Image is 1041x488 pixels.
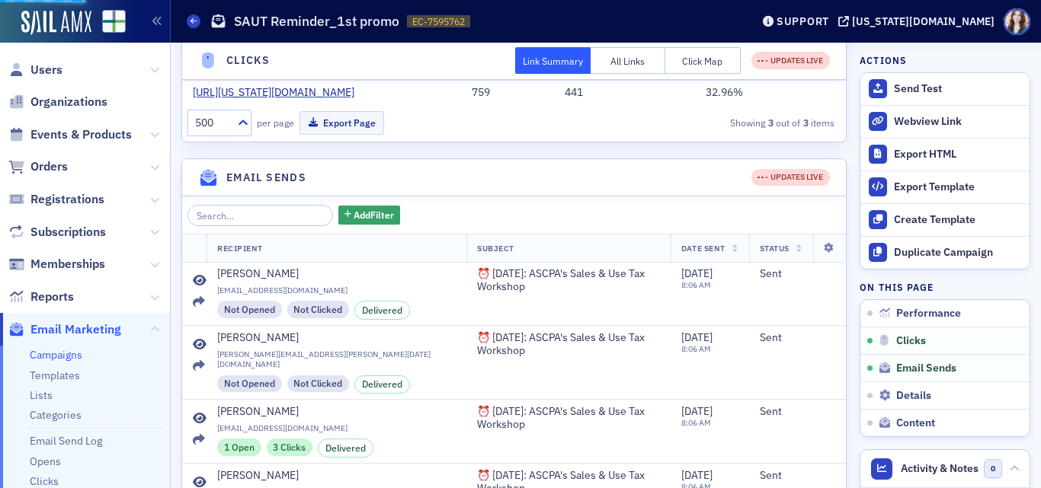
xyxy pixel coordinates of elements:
[8,158,68,175] a: Orders
[894,115,1022,129] div: Webview Link
[477,243,514,254] span: Subject
[8,94,107,110] a: Organizations
[354,301,410,319] div: Delivered
[896,334,926,348] span: Clicks
[217,469,299,483] div: [PERSON_NAME]
[299,111,384,135] button: Export Page
[234,12,399,30] h1: SAUT Reminder_1st promo
[800,116,811,129] strong: 3
[852,14,995,28] div: [US_STATE][DOMAIN_NAME]
[217,267,456,281] a: [PERSON_NAME]
[21,11,91,35] img: SailAMX
[8,191,104,208] a: Registrations
[477,331,660,358] span: ⏰ [DATE]: ASCPA's Sales & Use Tax Workshop
[8,321,121,338] a: Email Marketing
[681,417,711,428] time: 8:06 AM
[860,73,1030,105] button: Send Test
[894,246,1022,260] div: Duplicate Campaign
[751,53,830,70] div: UPDATES LIVE
[860,138,1030,171] a: Export HTML
[30,62,62,78] span: Users
[681,468,713,482] span: [DATE]
[860,53,907,67] h4: Actions
[412,15,465,28] span: EC-7595762
[472,86,543,100] div: 759
[217,349,456,369] span: [PERSON_NAME][EMAIL_ADDRESS][PERSON_NAME][DATE][DOMAIN_NAME]
[8,289,74,305] a: Reports
[860,203,1030,236] a: Create Template
[354,375,410,394] div: Delivered
[8,126,132,143] a: Events & Products
[896,416,935,430] span: Content
[195,115,229,131] div: 500
[477,267,660,294] span: ⏰ [DATE]: ASCPA's Sales & Use Tax Workshop
[30,368,80,382] a: Templates
[860,105,1030,138] a: Webview Link
[226,170,306,186] h4: Email Sends
[894,213,1022,227] div: Create Template
[760,267,835,281] div: Sent
[1004,8,1030,35] span: Profile
[226,53,270,69] h4: Clicks
[30,408,82,422] a: Categories
[287,375,350,392] div: Not Clicked
[217,439,261,455] div: 1 Open
[354,208,394,222] span: Add Filter
[30,126,132,143] span: Events & Products
[681,404,713,418] span: [DATE]
[30,224,106,241] span: Subscriptions
[217,423,456,433] span: [EMAIL_ADDRESS][DOMAIN_NAME]
[30,434,102,448] a: Email Send Log
[91,10,126,36] a: View Homepage
[758,171,823,183] div: UPDATES LIVE
[681,330,713,344] span: [DATE]
[30,455,61,468] a: Opens
[30,474,59,488] a: Clicks
[777,14,829,28] div: Support
[760,331,835,345] div: Sent
[8,224,106,241] a: Subscriptions
[565,86,685,100] div: 441
[894,148,1022,161] div: Export HTML
[287,301,350,317] div: Not Clicked
[765,116,776,129] strong: 3
[894,180,1022,194] div: Export Template
[760,243,790,254] span: Status
[860,171,1030,203] a: Export Template
[30,158,68,175] span: Orders
[665,48,741,75] button: Click Map
[591,48,666,75] button: All Links
[193,86,366,100] a: [URL][US_STATE][DOMAIN_NAME]
[102,10,126,33] img: SailAMX
[257,116,294,129] label: per page
[896,307,961,321] span: Performance
[217,405,299,419] div: [PERSON_NAME]
[217,285,456,295] span: [EMAIL_ADDRESS][DOMAIN_NAME]
[30,94,107,110] span: Organizations
[984,459,1003,478] span: 0
[30,256,105,273] span: Memberships
[8,62,62,78] a: Users
[217,267,299,281] div: [PERSON_NAME]
[30,191,104,208] span: Registrations
[681,266,713,280] span: [DATE]
[30,388,53,402] a: Lists
[217,331,456,345] a: [PERSON_NAME]
[217,405,456,419] a: [PERSON_NAME]
[681,343,711,354] time: 8:06 AM
[758,55,823,67] div: UPDATES LIVE
[896,362,956,375] span: Email Sends
[896,389,931,403] span: Details
[760,469,835,483] div: Sent
[30,321,121,338] span: Email Marketing
[515,48,591,75] button: Link Summary
[901,461,979,477] span: Activity & Notes
[8,256,105,273] a: Memberships
[338,206,401,225] button: AddFilter
[217,375,282,392] div: Not Opened
[894,82,1022,96] div: Send Test
[187,205,333,226] input: Search…
[838,16,1000,27] button: [US_STATE][DOMAIN_NAME]
[217,469,456,483] a: [PERSON_NAME]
